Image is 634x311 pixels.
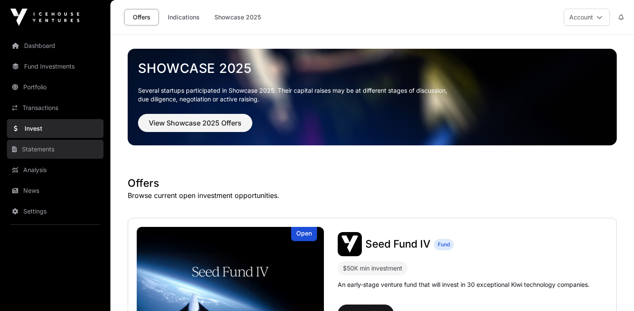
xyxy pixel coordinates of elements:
a: Offers [124,9,159,25]
span: View Showcase 2025 Offers [149,118,242,128]
iframe: Chat Widget [591,270,634,311]
a: Seed Fund IV [365,237,430,251]
img: Seed Fund IV [338,232,362,256]
span: Seed Fund IV [365,238,430,250]
div: Open [291,227,317,241]
a: Portfolio [7,78,104,97]
a: View Showcase 2025 Offers [138,123,252,131]
p: Browse current open investment opportunities. [128,190,617,201]
img: Icehouse Ventures Logo [10,9,79,26]
div: $50K min investment [343,263,402,273]
a: Statements [7,140,104,159]
a: Analysis [7,160,104,179]
div: $50K min investment [338,261,408,275]
a: Transactions [7,98,104,117]
h1: Offers [128,176,617,190]
a: News [7,181,104,200]
p: Several startups participated in Showcase 2025. Their capital raises may be at different stages o... [138,86,606,104]
button: Account [564,9,610,26]
a: Fund Investments [7,57,104,76]
a: Dashboard [7,36,104,55]
a: Showcase 2025 [138,60,606,76]
button: View Showcase 2025 Offers [138,114,252,132]
a: Indications [162,9,205,25]
img: Showcase 2025 [128,49,617,145]
a: Settings [7,202,104,221]
p: An early-stage venture fund that will invest in 30 exceptional Kiwi technology companies. [338,280,590,289]
a: Showcase 2025 [209,9,267,25]
a: Invest [7,119,104,138]
span: Fund [438,241,450,248]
